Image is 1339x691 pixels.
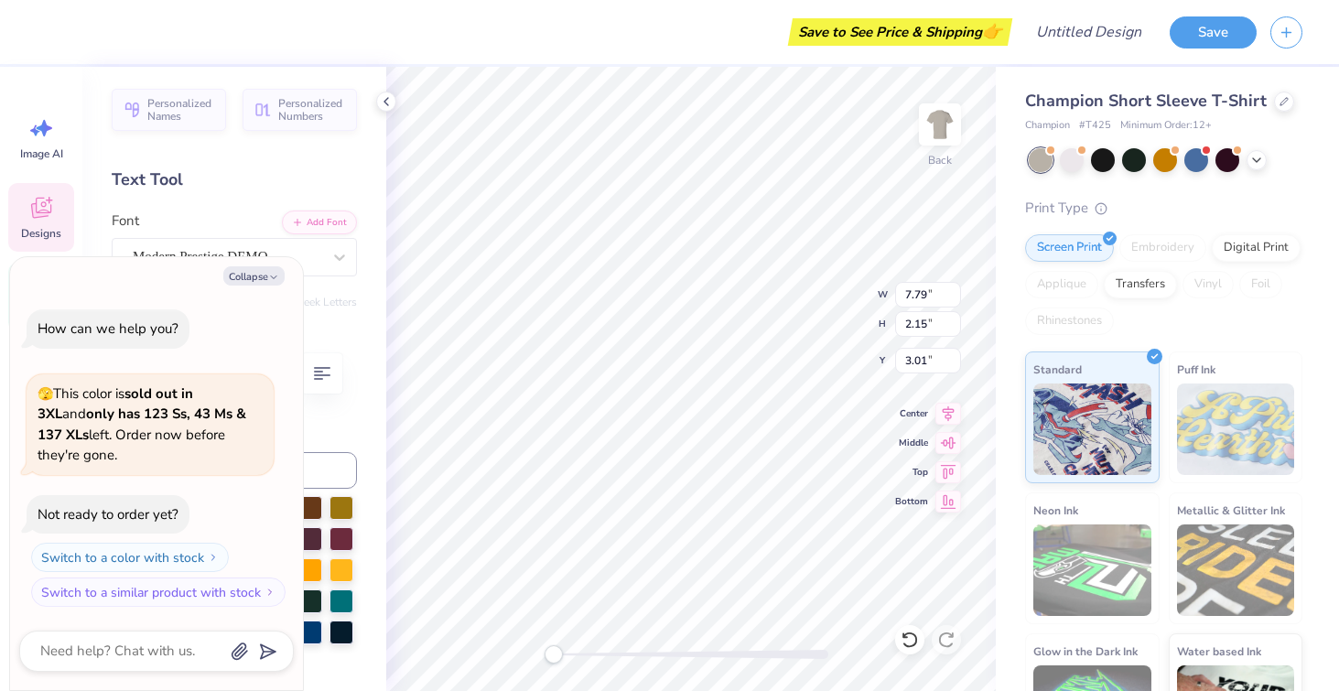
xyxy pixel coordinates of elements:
div: Transfers [1104,271,1177,298]
img: Switch to a similar product with stock [265,587,275,598]
img: Puff Ink [1177,383,1295,475]
div: Embroidery [1119,234,1206,262]
button: Add Font [282,211,357,234]
button: Personalized Numbers [243,89,357,131]
span: Personalized Names [147,97,215,123]
div: Foil [1239,271,1282,298]
img: Standard [1033,383,1151,475]
button: Save [1170,16,1257,49]
span: Champion Short Sleeve T-Shirt [1025,90,1267,112]
span: # T425 [1079,118,1111,134]
button: Collapse [223,266,285,286]
div: Accessibility label [545,645,563,664]
span: Neon Ink [1033,501,1078,520]
span: Center [895,406,928,421]
strong: only has 123 Ss, 43 Ms & 137 XLs [38,405,246,444]
div: How can we help you? [38,319,178,338]
span: Image AI [20,146,63,161]
span: Puff Ink [1177,360,1215,379]
button: Switch to a color with stock [31,543,229,572]
span: Water based Ink [1177,642,1261,661]
input: Untitled Design [1021,14,1156,50]
button: Personalized Names [112,89,226,131]
span: Designs [21,226,61,241]
span: Minimum Order: 12 + [1120,118,1212,134]
img: Switch to a color with stock [208,552,219,563]
span: Champion [1025,118,1070,134]
span: Standard [1033,360,1082,379]
img: Back [922,106,958,143]
div: Digital Print [1212,234,1301,262]
div: Back [928,152,952,168]
span: Bottom [895,494,928,509]
span: 🫣 [38,385,53,403]
img: Neon Ink [1033,524,1151,616]
button: Switch to a similar product with stock [31,578,286,607]
div: Print Type [1025,198,1302,219]
label: Font [112,211,139,232]
div: Vinyl [1182,271,1234,298]
span: Personalized Numbers [278,97,346,123]
img: Metallic & Glitter Ink [1177,524,1295,616]
div: Save to See Price & Shipping [793,18,1008,46]
div: Applique [1025,271,1098,298]
span: 👉 [982,20,1002,42]
span: This color is and left. Order now before they're gone. [38,384,246,465]
span: Glow in the Dark Ink [1033,642,1138,661]
span: Top [895,465,928,480]
span: Middle [895,436,928,450]
div: Not ready to order yet? [38,505,178,524]
div: Screen Print [1025,234,1114,262]
span: Metallic & Glitter Ink [1177,501,1285,520]
div: Rhinestones [1025,308,1114,335]
div: Text Tool [112,167,357,192]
